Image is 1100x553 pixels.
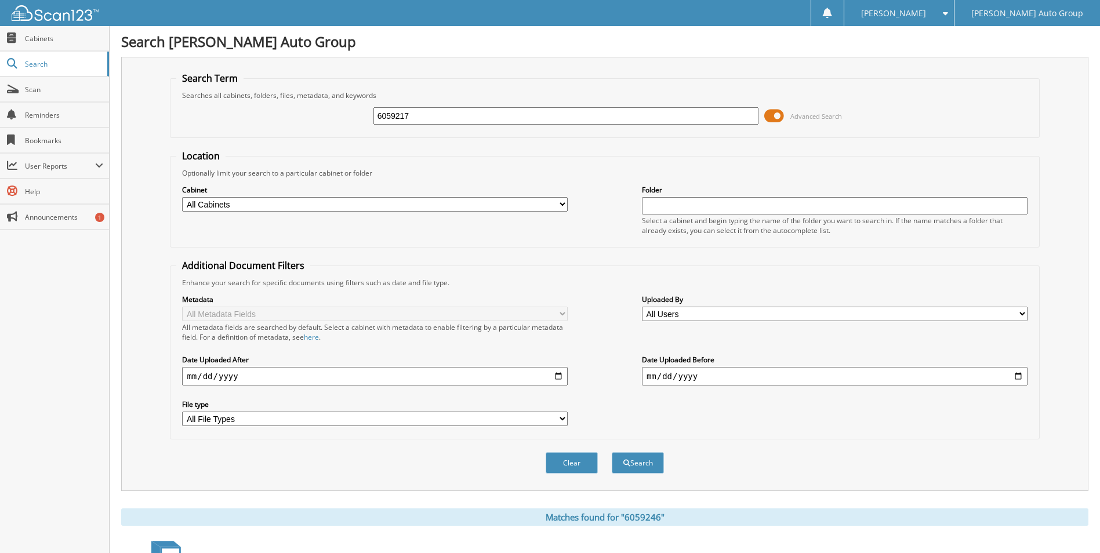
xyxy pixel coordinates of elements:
label: File type [182,399,568,409]
div: Searches all cabinets, folders, files, metadata, and keywords [176,90,1033,100]
legend: Additional Document Filters [176,259,310,272]
input: end [642,367,1028,385]
label: Metadata [182,294,568,304]
label: Date Uploaded Before [642,355,1028,365]
span: Announcements [25,212,103,222]
img: scan123-logo-white.svg [12,5,99,21]
button: Clear [546,452,598,474]
a: here [304,332,319,342]
h1: Search [PERSON_NAME] Auto Group [121,32,1088,51]
div: Enhance your search for specific documents using filters such as date and file type. [176,278,1033,288]
input: start [182,367,568,385]
div: Optionally limit your search to a particular cabinet or folder [176,168,1033,178]
label: Uploaded By [642,294,1028,304]
span: Scan [25,85,103,94]
span: [PERSON_NAME] [861,10,926,17]
button: Search [612,452,664,474]
div: All metadata fields are searched by default. Select a cabinet with metadata to enable filtering b... [182,322,568,342]
span: Search [25,59,101,69]
span: [PERSON_NAME] Auto Group [971,10,1083,17]
span: Cabinets [25,34,103,43]
legend: Search Term [176,72,244,85]
label: Cabinet [182,185,568,195]
label: Folder [642,185,1028,195]
span: Bookmarks [25,136,103,145]
span: Reminders [25,110,103,120]
span: Advanced Search [790,112,842,121]
label: Date Uploaded After [182,355,568,365]
div: 1 [95,213,104,222]
div: Select a cabinet and begin typing the name of the folder you want to search in. If the name match... [642,216,1028,235]
span: Help [25,187,103,197]
legend: Location [176,150,226,162]
span: User Reports [25,161,95,171]
div: Matches found for "6059246" [121,508,1088,526]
